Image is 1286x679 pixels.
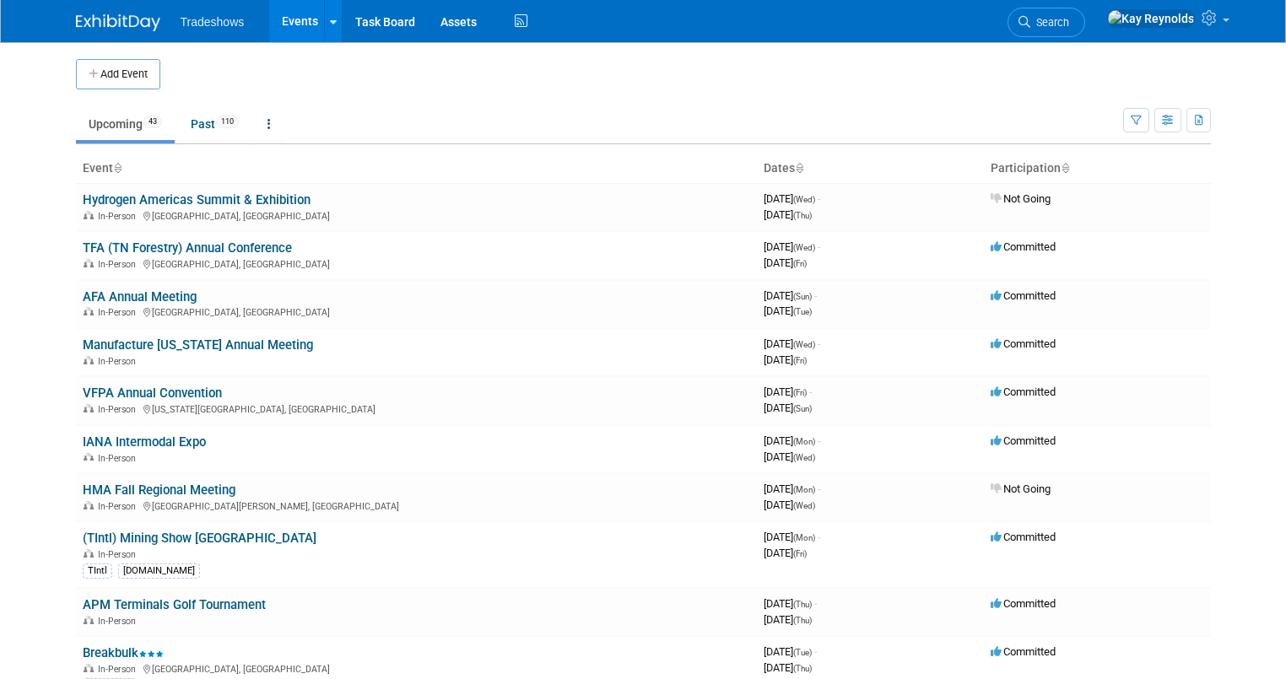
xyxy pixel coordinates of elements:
span: Committed [991,240,1056,253]
span: Tradeshows [181,15,245,29]
span: [DATE] [764,208,812,221]
img: Kay Reynolds [1107,9,1195,28]
span: In-Person [98,211,141,222]
img: In-Person Event [84,549,94,558]
img: ExhibitDay [76,14,160,31]
span: - [809,385,812,398]
a: Hydrogen Americas Summit & Exhibition [83,192,311,207]
span: (Fri) [793,388,807,397]
span: (Mon) [793,533,815,542]
span: Committed [991,337,1056,350]
a: APM Terminals Golf Tournament [83,597,266,612]
span: - [818,337,820,350]
span: - [814,645,817,658]
span: [DATE] [764,289,817,302]
span: (Wed) [793,243,815,252]
span: (Fri) [793,549,807,558]
div: TIntl [83,563,112,579]
span: [DATE] [764,304,812,317]
span: Committed [991,385,1056,398]
span: In-Person [98,549,141,560]
a: Upcoming43 [76,108,175,140]
span: In-Person [98,453,141,464]
span: [DATE] [764,531,820,543]
a: Manufacture [US_STATE] Annual Meeting [83,337,313,353]
th: Dates [757,154,984,183]
div: [GEOGRAPHIC_DATA], [GEOGRAPHIC_DATA] [83,661,750,675]
img: In-Person Event [84,307,94,315]
span: [DATE] [764,482,820,495]
span: In-Person [98,501,141,512]
span: Committed [991,645,1056,658]
span: - [818,482,820,495]
span: [DATE] [764,613,812,626]
a: AFA Annual Meeting [83,289,197,304]
a: Sort by Participation Type [1061,161,1069,175]
span: (Sun) [793,404,812,413]
img: In-Person Event [84,501,94,509]
img: In-Person Event [84,259,94,267]
span: (Tue) [793,648,812,657]
span: Committed [991,289,1056,302]
span: (Thu) [793,600,812,609]
span: - [814,597,817,610]
span: [DATE] [764,645,817,658]
span: Committed [991,597,1056,610]
th: Participation [984,154,1211,183]
span: Not Going [991,192,1051,205]
span: In-Person [98,616,141,627]
a: Sort by Start Date [795,161,803,175]
a: Search [1008,8,1085,37]
img: In-Person Event [84,616,94,624]
span: Committed [991,531,1056,543]
span: In-Person [98,307,141,318]
span: 43 [143,116,162,128]
a: IANA Intermodal Expo [83,434,206,450]
span: In-Person [98,404,141,415]
span: (Mon) [793,437,815,446]
span: - [814,289,817,302]
span: [DATE] [764,450,815,463]
span: (Thu) [793,211,812,220]
span: Not Going [991,482,1051,495]
th: Event [76,154,757,183]
span: - [818,192,820,205]
span: In-Person [98,259,141,270]
span: (Fri) [793,259,807,268]
span: (Thu) [793,616,812,625]
img: In-Person Event [84,356,94,364]
span: [DATE] [764,547,807,559]
a: Past110 [178,108,251,140]
span: - [818,531,820,543]
span: (Tue) [793,307,812,316]
a: Breakbulk [83,645,164,660]
div: [GEOGRAPHIC_DATA], [GEOGRAPHIC_DATA] [83,208,750,222]
span: [DATE] [764,353,807,366]
span: [DATE] [764,434,820,447]
div: [US_STATE][GEOGRAPHIC_DATA], [GEOGRAPHIC_DATA] [83,401,750,415]
span: (Fri) [793,356,807,365]
span: [DATE] [764,337,820,350]
span: (Wed) [793,195,815,204]
span: [DATE] [764,256,807,269]
div: [GEOGRAPHIC_DATA], [GEOGRAPHIC_DATA] [83,256,750,270]
div: [DOMAIN_NAME] [118,563,200,579]
span: In-Person [98,356,141,367]
img: In-Person Event [84,664,94,672]
span: Search [1030,16,1069,29]
span: [DATE] [764,661,812,674]
div: [GEOGRAPHIC_DATA][PERSON_NAME], [GEOGRAPHIC_DATA] [83,498,750,512]
span: (Thu) [793,664,812,673]
span: Committed [991,434,1056,447]
button: Add Event [76,59,160,89]
span: In-Person [98,664,141,675]
span: [DATE] [764,385,812,398]
img: In-Person Event [84,211,94,219]
span: (Wed) [793,501,815,510]
a: TFA (TN Forestry) Annual Conference [83,240,292,256]
img: In-Person Event [84,404,94,412]
img: In-Person Event [84,453,94,461]
span: 110 [216,116,239,128]
span: [DATE] [764,597,817,610]
span: (Wed) [793,453,815,462]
